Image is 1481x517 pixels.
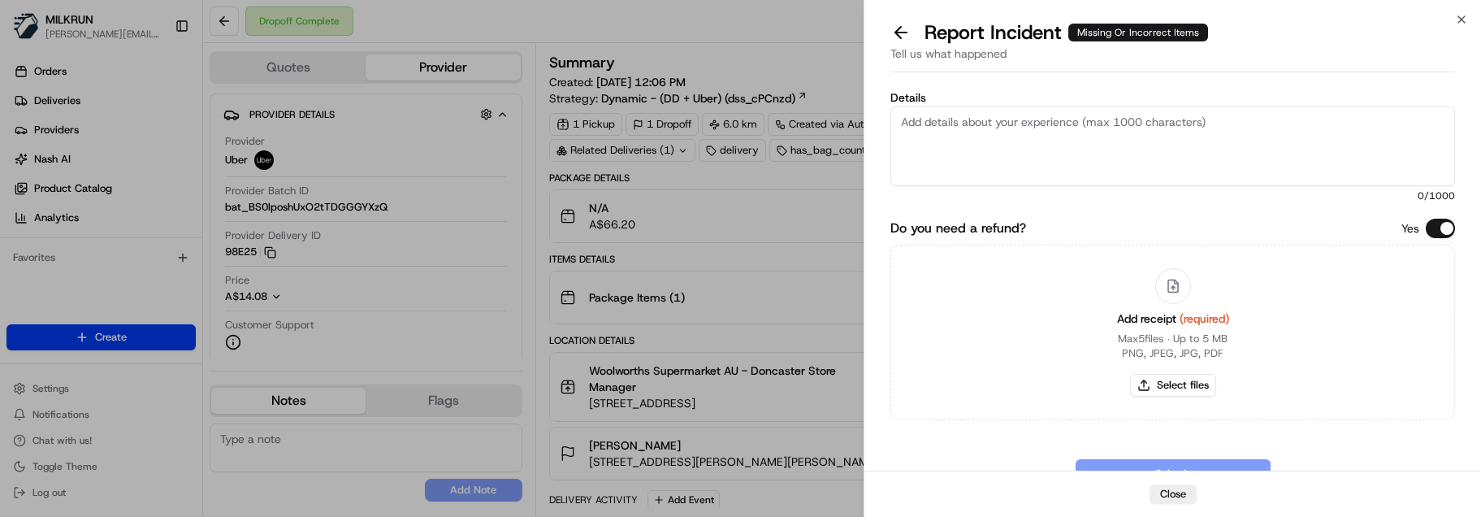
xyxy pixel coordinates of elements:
[925,20,1208,46] p: Report Incident
[1180,311,1229,326] span: (required)
[890,46,1455,72] div: Tell us what happened
[890,219,1026,238] label: Do you need a refund?
[1117,311,1229,326] span: Add receipt
[1150,484,1197,504] button: Close
[1068,24,1208,41] div: Missing Or Incorrect Items
[1118,332,1228,346] p: Max 5 files ∙ Up to 5 MB
[1401,220,1419,237] p: Yes
[1122,346,1223,361] p: PNG, JPEG, JPG, PDF
[890,189,1455,202] span: 0 /1000
[1130,374,1216,397] button: Select files
[890,92,1455,103] label: Details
